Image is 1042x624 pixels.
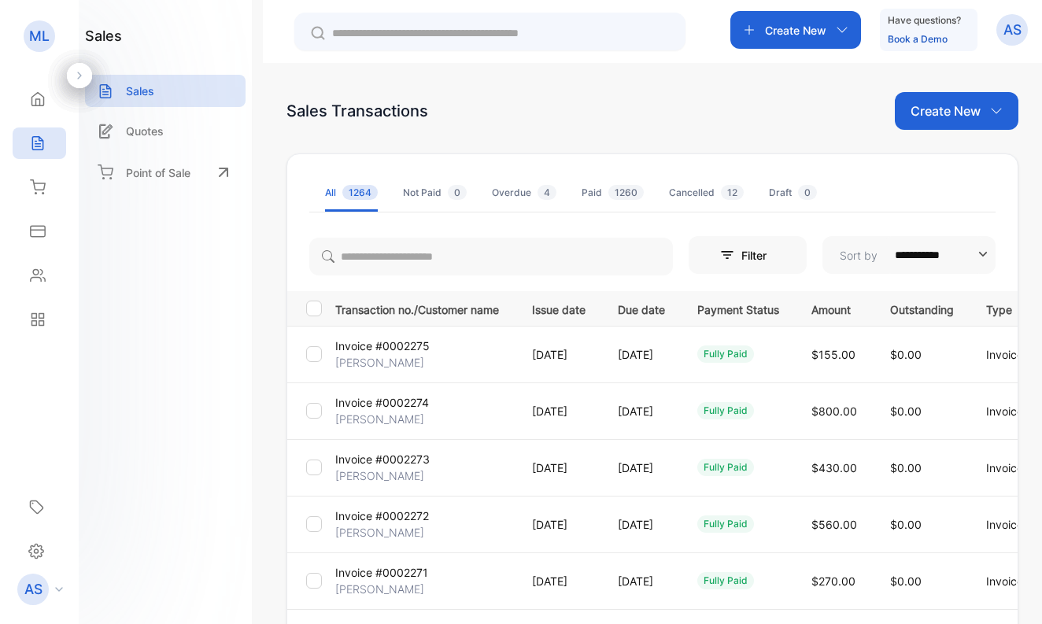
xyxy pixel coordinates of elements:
span: 4 [538,185,556,200]
p: Invoice #0002271 [335,564,428,581]
span: $0.00 [890,518,922,531]
p: Invoice #0002272 [335,508,429,524]
p: Invoice #0002274 [335,394,429,411]
p: [PERSON_NAME] [335,581,424,597]
p: [PERSON_NAME] [335,354,424,371]
p: [PERSON_NAME] [335,524,424,541]
p: [DATE] [532,573,586,589]
div: Overdue [492,186,556,200]
p: [DATE] [618,346,665,363]
p: Create New [911,102,981,120]
p: [DATE] [532,460,586,476]
a: Sales [85,75,246,107]
a: Quotes [85,115,246,147]
span: $0.00 [890,404,922,418]
div: Draft [769,186,817,200]
p: Sort by [840,247,878,264]
span: $800.00 [811,404,857,418]
p: [DATE] [618,403,665,419]
span: 0 [798,185,817,200]
div: fully paid [697,572,754,589]
div: All [325,186,378,200]
p: Quotes [126,123,164,139]
p: [DATE] [618,516,665,533]
h1: sales [85,25,122,46]
span: 12 [721,185,744,200]
span: 0 [448,185,467,200]
p: Due date [618,298,665,318]
button: Create New [730,11,861,49]
div: Sales Transactions [286,99,428,123]
p: Outstanding [890,298,954,318]
span: $430.00 [811,461,857,474]
p: [DATE] [532,516,586,533]
button: Sort by [822,236,996,274]
span: 1264 [342,185,378,200]
p: Issue date [532,298,586,318]
p: Sales [126,83,154,99]
span: $0.00 [890,461,922,474]
p: Invoice [986,460,1033,476]
p: Invoice [986,403,1033,419]
p: [DATE] [618,460,665,476]
span: $560.00 [811,518,857,531]
div: Not Paid [403,186,467,200]
p: Point of Sale [126,164,190,181]
span: $0.00 [890,574,922,588]
div: fully paid [697,402,754,419]
p: Type [986,298,1033,318]
p: Create New [765,22,826,39]
p: AS [24,579,42,600]
div: fully paid [697,345,754,363]
button: AS [996,11,1028,49]
button: Create New [895,92,1018,130]
span: 1260 [608,185,644,200]
p: Invoice [986,516,1033,533]
p: [DATE] [618,573,665,589]
span: $0.00 [890,348,922,361]
p: Payment Status [697,298,779,318]
p: Amount [811,298,858,318]
span: $270.00 [811,574,855,588]
a: Book a Demo [888,33,948,45]
div: fully paid [697,515,754,533]
div: fully paid [697,459,754,476]
p: Invoice [986,573,1033,589]
p: Invoice [986,346,1033,363]
p: AS [1003,20,1022,40]
p: Invoice #0002275 [335,338,430,354]
p: ML [29,26,50,46]
p: [DATE] [532,346,586,363]
p: [DATE] [532,403,586,419]
span: $155.00 [811,348,855,361]
a: Point of Sale [85,155,246,190]
p: Transaction no./Customer name [335,298,512,318]
div: Paid [582,186,644,200]
p: Invoice #0002273 [335,451,430,467]
p: Have questions? [888,13,961,28]
p: [PERSON_NAME] [335,411,424,427]
p: [PERSON_NAME] [335,467,424,484]
div: Cancelled [669,186,744,200]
